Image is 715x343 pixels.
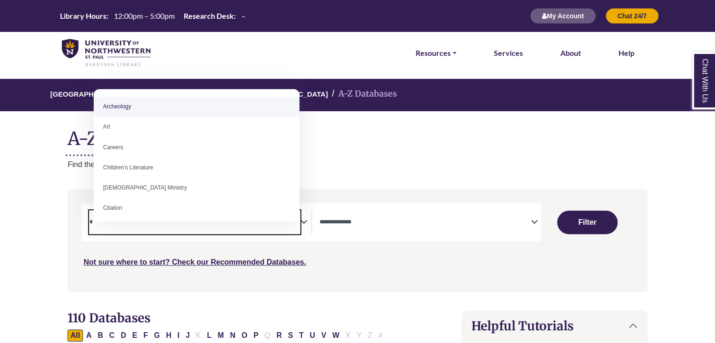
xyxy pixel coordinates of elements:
li: Art [94,117,299,137]
button: Filter Results U [307,329,318,342]
span: 12:00pm – 5:00pm [114,11,175,20]
button: Filter Results R [274,329,285,342]
button: Submit for Search Results [557,211,618,234]
button: Filter Results F [141,329,151,342]
button: Filter Results I [175,329,182,342]
a: [GEOGRAPHIC_DATA][PERSON_NAME] [50,89,184,98]
button: My Account [530,8,596,24]
img: library_home [62,39,150,67]
button: Filter Results A [83,329,95,342]
li: Citation [94,198,299,218]
li: A-Z Databases [328,87,397,101]
button: Filter Results J [183,329,193,342]
a: Resources [416,47,456,59]
th: Library Hours: [56,11,109,21]
a: [PERSON_NAME][GEOGRAPHIC_DATA] [194,89,328,98]
a: Hours Today [56,11,249,22]
button: Filter Results W [329,329,342,342]
button: Filter Results O [238,329,250,342]
button: Filter Results B [95,329,106,342]
li: Archeology [94,97,299,117]
span: 110 Databases [67,310,150,326]
textarea: Search [89,219,300,227]
a: About [560,47,581,59]
table: Hours Today [56,11,249,20]
a: Chat 24/7 [605,12,659,20]
nav: Search filters [67,189,647,291]
p: Find the best library databases for your research. [67,159,647,171]
a: Services [494,47,523,59]
span: – [241,11,246,20]
button: Filter Results L [204,329,215,342]
div: Alpha-list to filter by first letter of database name [67,331,386,339]
button: Filter Results E [129,329,140,342]
button: Filter Results H [163,329,174,342]
button: Filter Results V [318,329,329,342]
a: Help [618,47,634,59]
button: Filter Results D [118,329,129,342]
a: My Account [530,12,596,20]
button: Filter Results N [227,329,238,342]
nav: breadcrumb [67,79,647,111]
th: Research Desk: [180,11,236,21]
button: Helpful Tutorials [462,311,647,341]
button: All [67,329,82,342]
h1: A-Z Databases [67,121,647,149]
a: Not sure where to start? Check our Recommended Databases. [83,258,306,266]
textarea: Search [320,219,530,227]
button: Filter Results G [151,329,163,342]
button: Filter Results C [106,329,118,342]
button: Chat 24/7 [605,8,659,24]
button: Filter Results S [285,329,296,342]
li: Careers [94,137,299,158]
li: Children's Literature [94,158,299,178]
button: Filter Results T [296,329,306,342]
button: Filter Results P [251,329,261,342]
button: Filter Results M [215,329,226,342]
li: [DEMOGRAPHIC_DATA] Ministry [94,178,299,198]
